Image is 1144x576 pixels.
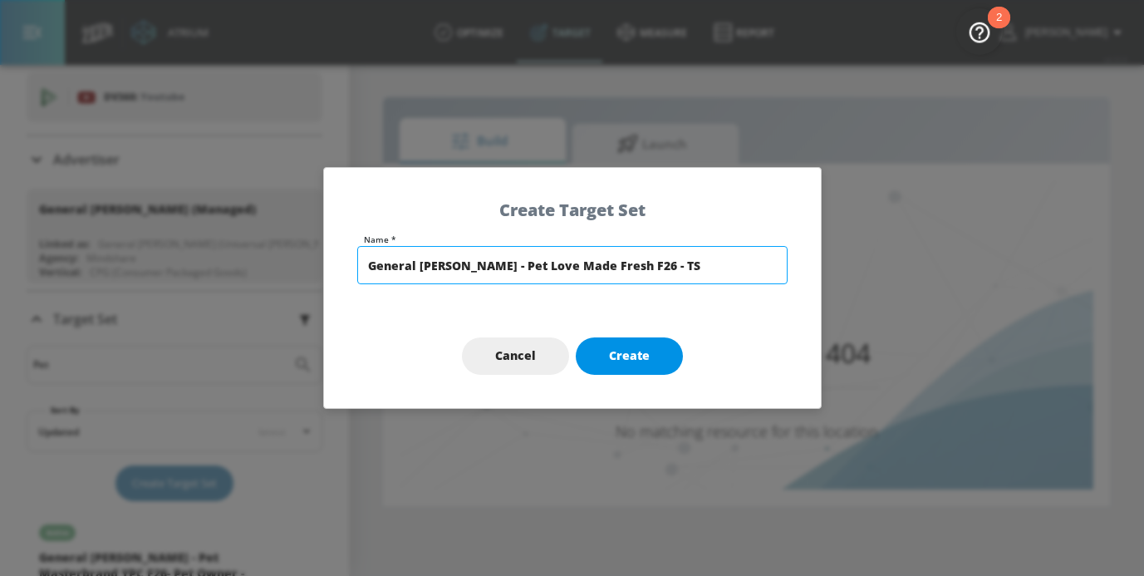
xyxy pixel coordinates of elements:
[609,346,650,367] span: Create
[996,17,1002,39] div: 2
[357,201,788,219] h5: Create Target Set
[462,337,569,375] button: Cancel
[956,8,1003,55] button: Open Resource Center, 2 new notifications
[495,346,536,367] span: Cancel
[576,337,683,375] button: Create
[364,235,788,244] label: Name *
